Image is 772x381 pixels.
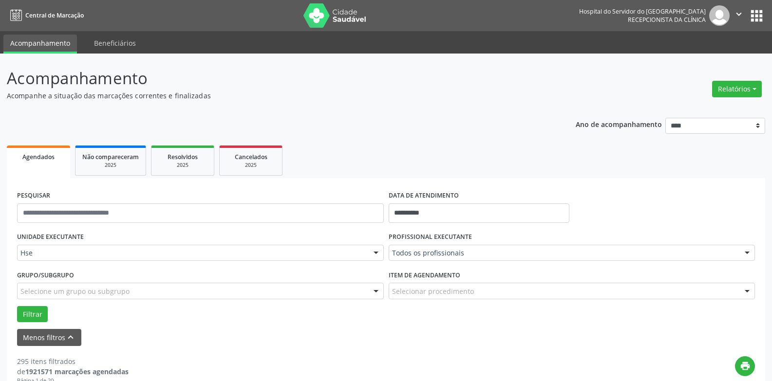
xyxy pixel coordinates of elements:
div: 2025 [226,162,275,169]
span: Selecionar procedimento [392,286,474,296]
label: DATA DE ATENDIMENTO [389,188,459,203]
div: Hospital do Servidor do [GEOGRAPHIC_DATA] [579,7,706,16]
i: print [740,361,751,371]
button: apps [748,7,765,24]
i: keyboard_arrow_up [65,332,76,343]
span: Hse [20,248,364,258]
p: Acompanhamento [7,66,538,91]
div: 2025 [158,162,207,169]
button: print [735,356,755,376]
i:  [734,9,744,19]
label: UNIDADE EXECUTANTE [17,230,84,245]
span: Cancelados [235,153,267,161]
span: Central de Marcação [25,11,84,19]
span: Todos os profissionais [392,248,735,258]
strong: 1921571 marcações agendadas [25,367,129,376]
div: 2025 [82,162,139,169]
div: de [17,366,129,377]
button: Menos filtroskeyboard_arrow_up [17,329,81,346]
a: Beneficiários [87,35,143,52]
span: Não compareceram [82,153,139,161]
a: Acompanhamento [3,35,77,54]
label: PROFISSIONAL EXECUTANTE [389,230,472,245]
p: Acompanhe a situação das marcações correntes e finalizadas [7,91,538,101]
a: Central de Marcação [7,7,84,23]
img: img [709,5,730,26]
div: 295 itens filtrados [17,356,129,366]
label: Grupo/Subgrupo [17,268,74,283]
button: Filtrar [17,306,48,323]
label: Item de agendamento [389,268,460,283]
label: PESQUISAR [17,188,50,203]
p: Ano de acompanhamento [576,118,662,130]
button: Relatórios [712,81,762,97]
span: Resolvidos [168,153,198,161]
span: Recepcionista da clínica [628,16,706,24]
span: Selecione um grupo ou subgrupo [20,286,130,296]
button:  [730,5,748,26]
span: Agendados [22,153,55,161]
